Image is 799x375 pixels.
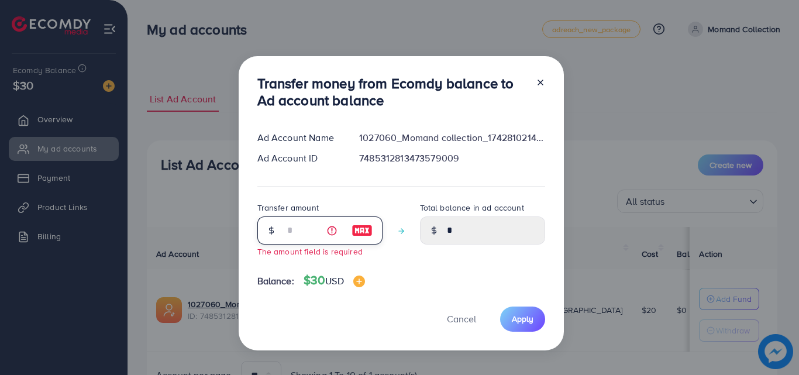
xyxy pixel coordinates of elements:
[257,246,363,257] small: The amount field is required
[304,273,365,288] h4: $30
[257,202,319,214] label: Transfer amount
[432,307,491,332] button: Cancel
[352,223,373,238] img: image
[420,202,524,214] label: Total balance in ad account
[447,312,476,325] span: Cancel
[257,75,526,109] h3: Transfer money from Ecomdy balance to Ad account balance
[350,131,554,145] div: 1027060_Momand collection_1742810214189
[350,152,554,165] div: 7485312813473579009
[248,131,350,145] div: Ad Account Name
[325,274,343,287] span: USD
[257,274,294,288] span: Balance:
[512,313,533,325] span: Apply
[500,307,545,332] button: Apply
[248,152,350,165] div: Ad Account ID
[353,276,365,287] img: image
